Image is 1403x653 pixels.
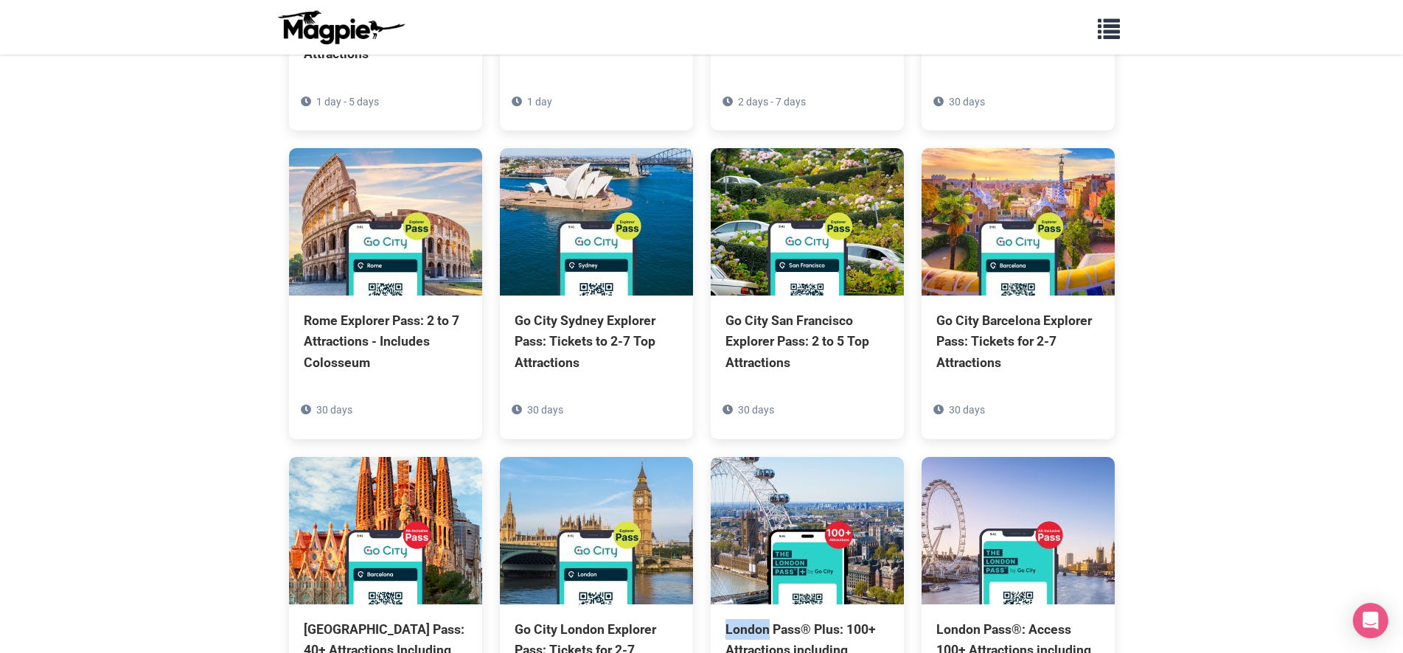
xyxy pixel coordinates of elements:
a: Go City Sydney Explorer Pass: Tickets to 2-7 Top Attractions 30 days [500,148,693,439]
img: Go City London Explorer Pass: Tickets for 2-7 Attractions [500,457,693,604]
span: 30 days [316,404,352,416]
img: Barcelona Pass: 40+ Attractions Including Sagrada Familia [289,457,482,604]
a: Go City Barcelona Explorer Pass: Tickets for 2-7 Attractions 30 days [922,148,1115,439]
img: London Pass® Plus: 100+ Attractions including London Eye [711,457,904,604]
span: 1 day [527,96,552,108]
img: Go City Barcelona Explorer Pass: Tickets for 2-7 Attractions [922,148,1115,296]
span: 2 days - 7 days [738,96,806,108]
span: 30 days [949,404,985,416]
img: London Pass®: Access 100+ Attractions including London Eye [922,457,1115,604]
img: Go City Sydney Explorer Pass: Tickets to 2-7 Top Attractions [500,148,693,296]
img: logo-ab69f6fb50320c5b225c76a69d11143b.png [274,10,407,45]
div: Go City Barcelona Explorer Pass: Tickets for 2-7 Attractions [936,310,1100,372]
span: 30 days [527,404,563,416]
a: Rome Explorer Pass: 2 to 7 Attractions - Includes Colosseum 30 days [289,148,482,439]
img: Go City San Francisco Explorer Pass: 2 to 5 Top Attractions [711,148,904,296]
div: Go City San Francisco Explorer Pass: 2 to 5 Top Attractions [725,310,889,372]
a: Go City San Francisco Explorer Pass: 2 to 5 Top Attractions 30 days [711,148,904,439]
div: Open Intercom Messenger [1353,603,1388,638]
div: Go City Sydney Explorer Pass: Tickets to 2-7 Top Attractions [515,310,678,372]
span: 30 days [738,404,774,416]
span: 30 days [949,96,985,108]
span: 1 day - 5 days [316,96,379,108]
img: Rome Explorer Pass: 2 to 7 Attractions - Includes Colosseum [289,148,482,296]
div: Rome Explorer Pass: 2 to 7 Attractions - Includes Colosseum [304,310,467,372]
